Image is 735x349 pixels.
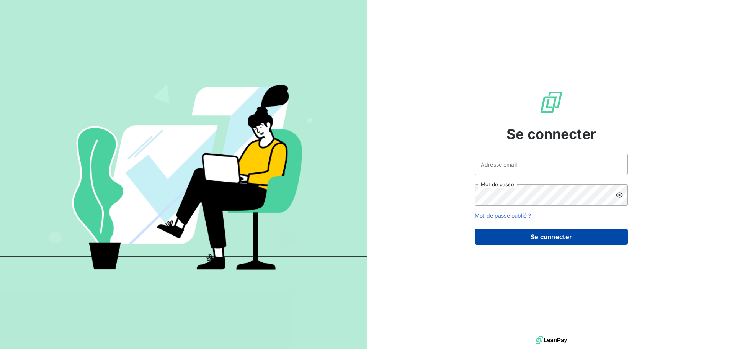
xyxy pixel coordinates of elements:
[506,124,596,144] span: Se connecter
[539,90,563,115] img: Logo LeanPay
[475,212,531,219] a: Mot de passe oublié ?
[536,334,567,346] img: logo
[475,154,628,175] input: placeholder
[475,229,628,245] button: Se connecter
